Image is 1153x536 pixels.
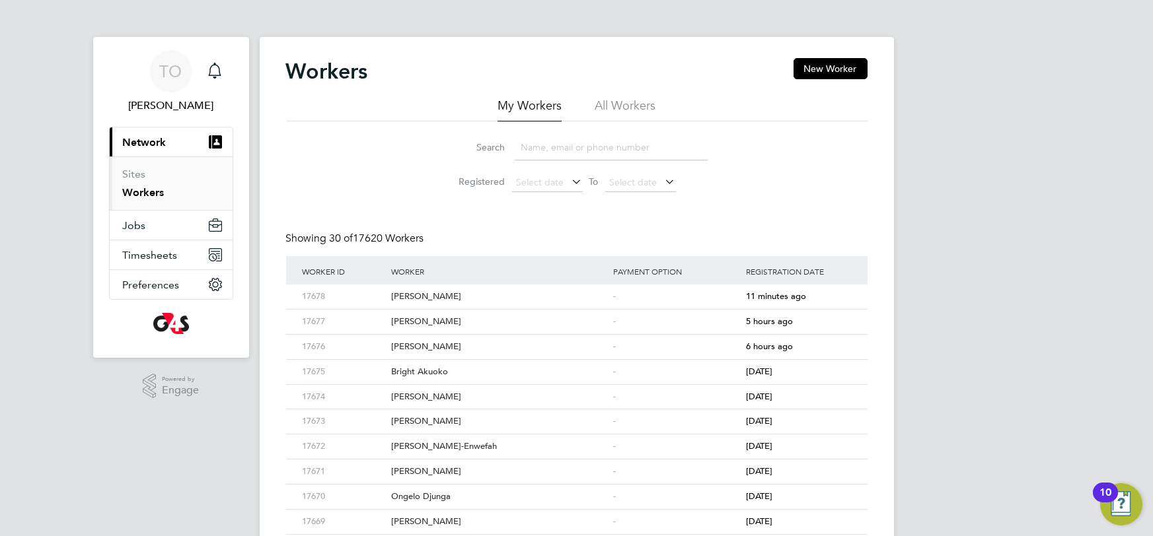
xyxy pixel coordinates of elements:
a: Workers [123,186,165,199]
div: Payment Option [610,256,743,286]
nav: Main navigation [93,37,249,358]
div: - [610,385,743,409]
div: - [610,485,743,509]
span: Timesheets [123,249,178,261]
button: Timesheets [110,240,233,269]
span: To [585,173,603,190]
span: Select date [517,176,564,188]
label: Search [446,141,505,153]
div: [PERSON_NAME] [388,285,610,309]
div: [PERSON_NAME]-Enwefah [388,434,610,459]
div: 17674 [299,385,388,409]
a: 17674[PERSON_NAME]-[DATE] [299,384,854,395]
div: 17673 [299,409,388,434]
div: Network [110,156,233,210]
li: My Workers [498,98,562,121]
span: [DATE] [746,465,772,477]
button: Network [110,127,233,156]
div: - [610,409,743,434]
span: [DATE] [746,415,772,426]
div: Showing [286,232,427,246]
span: 6 hours ago [746,341,793,352]
div: - [610,310,743,334]
img: g4s-logo-retina.png [153,313,189,334]
a: 17672[PERSON_NAME]-Enwefah-[DATE] [299,434,854,445]
div: 17676 [299,335,388,359]
div: 17678 [299,285,388,309]
div: [PERSON_NAME] [388,335,610,359]
span: [DATE] [746,490,772,502]
span: TO [160,63,182,80]
span: [DATE] [746,516,772,527]
span: 11 minutes ago [746,290,806,302]
div: - [610,335,743,359]
a: Sites [123,168,146,180]
div: 17670 [299,485,388,509]
span: Powered by [162,374,199,385]
span: Preferences [123,279,180,291]
div: 17672 [299,434,388,459]
button: Open Resource Center, 10 new notifications [1100,483,1142,525]
span: 30 of [330,232,353,245]
div: 17669 [299,510,388,534]
label: Registered [446,176,505,187]
div: [PERSON_NAME] [388,310,610,334]
a: 17669[PERSON_NAME]-[DATE] [299,509,854,520]
div: - [610,285,743,309]
span: Network [123,136,167,149]
div: 17671 [299,459,388,484]
div: 17675 [299,360,388,384]
span: [DATE] [746,366,772,377]
a: 17675Bright Akuoko-[DATE] [299,359,854,370]
button: Jobs [110,211,233,240]
div: - [610,434,743,459]
div: Ongelo Djunga [388,485,610,509]
div: - [610,360,743,384]
button: Preferences [110,270,233,299]
div: - [610,510,743,534]
span: Engage [162,385,199,396]
a: 17678[PERSON_NAME]-11 minutes ago [299,284,854,295]
span: 5 hours ago [746,316,793,327]
a: Powered byEngage [143,374,199,399]
span: 17620 Workers [330,232,424,245]
div: [PERSON_NAME] [388,409,610,434]
a: 17677[PERSON_NAME]-5 hours ago [299,309,854,320]
h2: Workers [286,58,368,84]
span: [DATE] [746,391,772,402]
a: Go to home page [109,313,233,334]
a: 17673[PERSON_NAME]-[DATE] [299,409,854,420]
span: Tracy Omalley [109,98,233,114]
li: All Workers [595,98,655,121]
div: Worker ID [299,256,388,286]
div: - [610,459,743,484]
div: [PERSON_NAME] [388,459,610,484]
a: 17671[PERSON_NAME]-[DATE] [299,459,854,470]
a: 17676[PERSON_NAME]-6 hours ago [299,334,854,345]
div: 17677 [299,310,388,334]
button: New Worker [794,58,868,79]
span: Jobs [123,219,146,232]
div: 10 [1099,492,1111,510]
div: [PERSON_NAME] [388,385,610,409]
a: TO[PERSON_NAME] [109,50,233,114]
input: Name, email or phone number [515,135,708,160]
a: 17670Ongelo Djunga-[DATE] [299,484,854,495]
span: Select date [610,176,657,188]
div: Worker [388,256,610,286]
div: Registration Date [743,256,854,286]
div: Bright Akuoko [388,360,610,384]
span: [DATE] [746,440,772,452]
div: [PERSON_NAME] [388,510,610,534]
